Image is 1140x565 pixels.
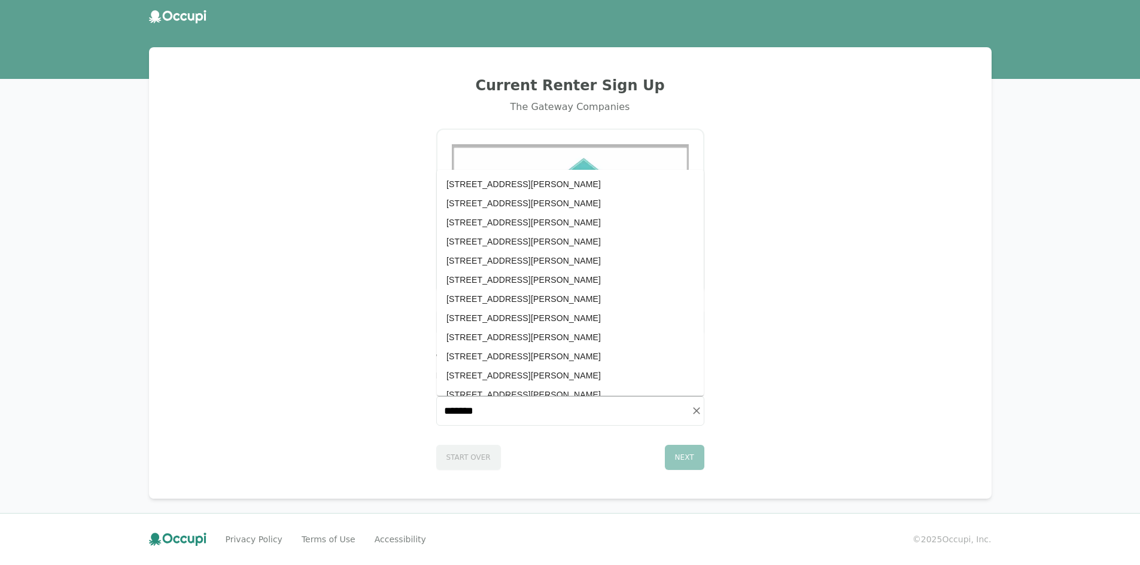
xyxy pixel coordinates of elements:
a: Privacy Policy [226,533,282,545]
li: [STREET_ADDRESS][PERSON_NAME] [437,347,704,366]
li: [STREET_ADDRESS][PERSON_NAME] [437,309,704,328]
button: Clear [688,402,705,419]
li: [STREET_ADDRESS][PERSON_NAME] [437,385,704,404]
img: Gateway Management [452,144,689,279]
h4: What is your rental address? [436,350,704,367]
li: [STREET_ADDRESS][PERSON_NAME] [437,366,704,385]
li: [STREET_ADDRESS][PERSON_NAME] [437,289,704,309]
div: The Gateway Companies [163,100,977,114]
li: [STREET_ADDRESS][PERSON_NAME] [437,251,704,270]
li: [STREET_ADDRESS][PERSON_NAME] [437,232,704,251]
li: [STREET_ADDRESS][PERSON_NAME] [437,328,704,347]
li: [STREET_ADDRESS][PERSON_NAME] [437,270,704,289]
a: Accessibility [375,533,426,545]
li: [STREET_ADDRESS][PERSON_NAME] [437,194,704,213]
li: [STREET_ADDRESS][PERSON_NAME] [437,213,704,232]
li: [STREET_ADDRESS][PERSON_NAME] [437,175,704,194]
small: © 2025 Occupi, Inc. [913,533,992,545]
a: Terms of Use [302,533,355,545]
h2: Current Renter Sign Up [163,76,977,95]
input: Start typing... [437,396,704,425]
p: Enter the address listed on your lease. [436,369,704,381]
